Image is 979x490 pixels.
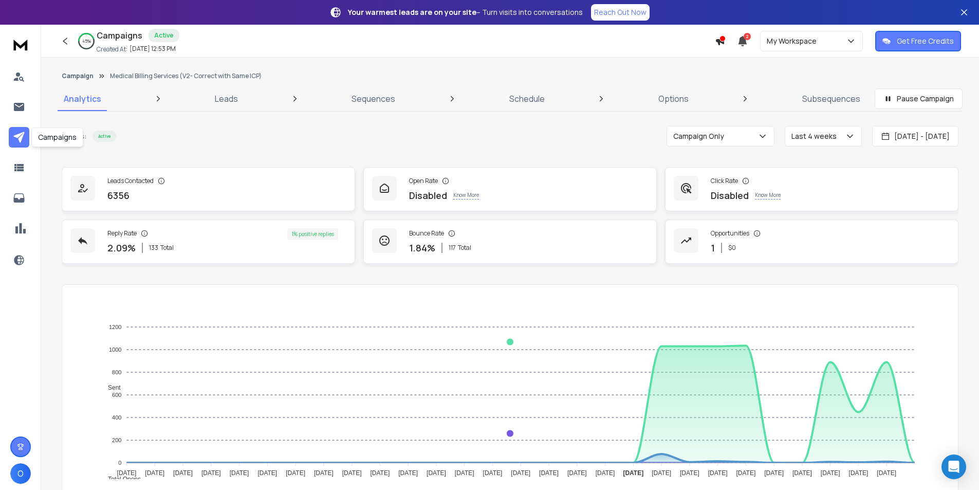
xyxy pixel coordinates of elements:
[665,220,958,264] a: Opportunities1$0
[708,469,728,477] tspan: [DATE]
[209,86,244,111] a: Leads
[10,463,31,484] button: O
[215,93,238,105] p: Leads
[711,229,749,238] p: Opportunities
[764,469,784,477] tspan: [DATE]
[62,167,355,211] a: Leads Contacted6356
[58,86,107,111] a: Analytics
[363,167,657,211] a: Open RateDisabledKnow More
[755,191,781,199] p: Know More
[145,469,164,477] tspan: [DATE]
[427,469,446,477] tspan: [DATE]
[483,469,503,477] tspan: [DATE]
[112,437,121,443] tspan: 200
[100,476,141,483] span: Total Opens
[849,469,869,477] tspan: [DATE]
[802,93,860,105] p: Subsequences
[201,469,221,477] tspan: [DATE]
[110,72,262,80] p: Medical Billing Services (V2- Correct with Same ICP)
[118,460,121,466] tspan: 0
[370,469,390,477] tspan: [DATE]
[767,36,821,46] p: My Workspace
[792,469,812,477] tspan: [DATE]
[287,228,338,240] div: 1 % positive replies
[623,469,643,477] tspan: [DATE]
[791,131,841,141] p: Last 4 weeks
[796,86,866,111] a: Subsequences
[257,469,277,477] tspan: [DATE]
[594,7,646,17] p: Reach Out Now
[348,7,476,17] strong: Your warmest leads are on your site
[455,469,474,477] tspan: [DATE]
[10,35,31,54] img: logo
[109,324,121,330] tspan: 1200
[112,392,121,398] tspan: 600
[117,469,137,477] tspan: [DATE]
[173,469,193,477] tspan: [DATE]
[744,33,751,40] span: 2
[821,469,840,477] tspan: [DATE]
[736,469,756,477] tspan: [DATE]
[160,244,174,252] span: Total
[149,244,158,252] span: 133
[149,29,179,42] div: Active
[458,244,471,252] span: Total
[658,93,689,105] p: Options
[352,93,395,105] p: Sequences
[314,469,334,477] tspan: [DATE]
[453,191,479,199] p: Know More
[107,229,137,238] p: Reply Rate
[342,469,362,477] tspan: [DATE]
[652,86,695,111] a: Options
[409,229,444,238] p: Bounce Rate
[877,469,896,477] tspan: [DATE]
[409,241,435,255] p: 1.84 %
[230,469,249,477] tspan: [DATE]
[64,93,101,105] p: Analytics
[509,93,545,105] p: Schedule
[872,126,958,147] button: [DATE] - [DATE]
[348,7,583,17] p: – Turn visits into conversations
[286,469,305,477] tspan: [DATE]
[112,414,121,421] tspan: 400
[680,469,699,477] tspan: [DATE]
[539,469,559,477] tspan: [DATE]
[107,177,154,185] p: Leads Contacted
[941,455,966,479] div: Open Intercom Messenger
[97,45,127,53] p: Created At:
[100,384,121,391] span: Sent
[449,244,456,252] span: 117
[511,469,530,477] tspan: [DATE]
[503,86,551,111] a: Schedule
[398,469,418,477] tspan: [DATE]
[97,29,142,42] h1: Campaigns
[31,128,83,147] div: Campaigns
[345,86,401,111] a: Sequences
[596,469,615,477] tspan: [DATE]
[728,244,736,252] p: $ 0
[107,241,136,255] p: 2.09 %
[711,241,715,255] p: 1
[665,167,958,211] a: Click RateDisabledKnow More
[82,38,91,44] p: 45 %
[409,177,438,185] p: Open Rate
[673,131,728,141] p: Campaign Only
[109,347,121,353] tspan: 1000
[107,188,130,203] p: 6356
[591,4,650,21] a: Reach Out Now
[93,131,116,142] div: Active
[130,45,176,53] p: [DATE] 12:53 PM
[897,36,954,46] p: Get Free Credits
[62,220,355,264] a: Reply Rate2.09%133Total1% positive replies
[875,31,961,51] button: Get Free Credits
[567,469,587,477] tspan: [DATE]
[652,469,671,477] tspan: [DATE]
[363,220,657,264] a: Bounce Rate1.84%117Total
[875,88,963,109] button: Pause Campaign
[112,369,121,375] tspan: 800
[62,72,94,80] button: Campaign
[711,188,749,203] p: Disabled
[711,177,738,185] p: Click Rate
